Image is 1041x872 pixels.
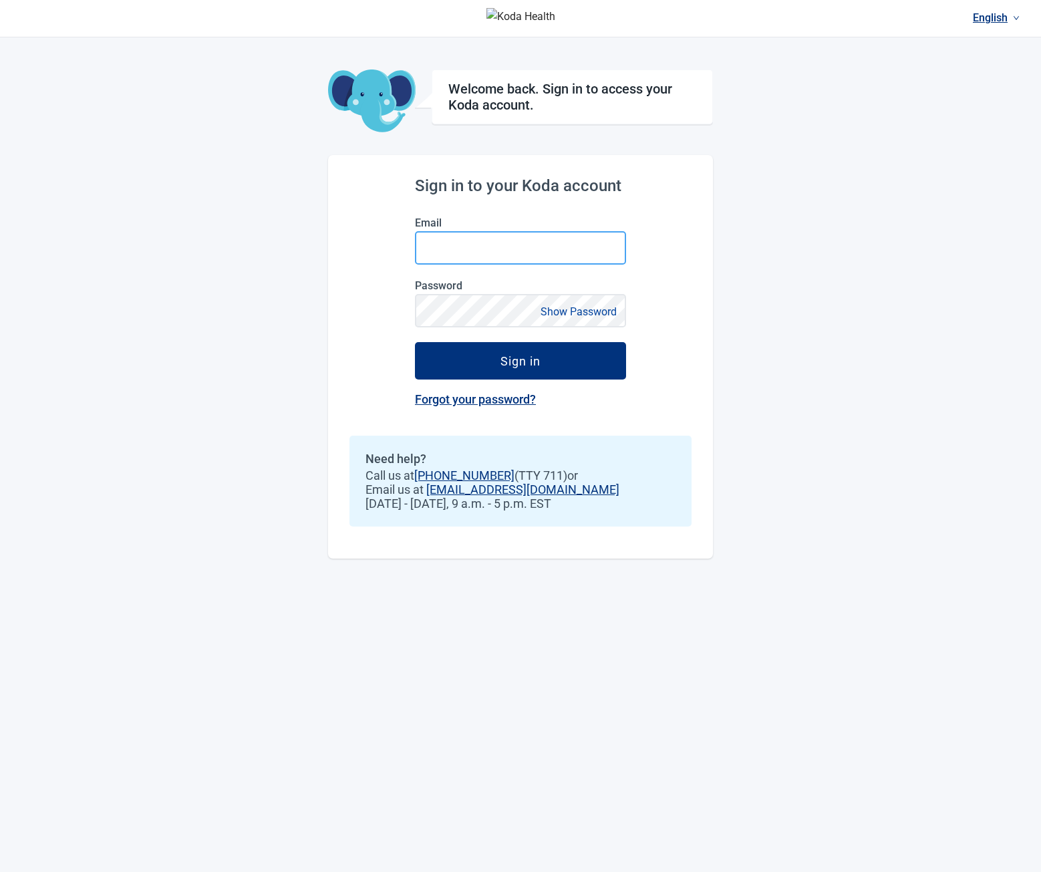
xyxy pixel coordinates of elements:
[415,279,626,292] label: Password
[415,176,626,195] h2: Sign in to your Koda account
[968,7,1025,29] a: Current language: English
[414,468,514,482] a: [PHONE_NUMBER]
[415,392,536,406] a: Forgot your password?
[537,303,621,321] button: Show Password
[328,37,713,559] main: Main content
[500,354,541,368] div: Sign in
[365,496,676,511] span: [DATE] - [DATE], 9 a.m. - 5 p.m. EST
[415,216,626,229] label: Email
[365,468,676,482] span: Call us at (TTY 711) or
[1013,15,1020,21] span: down
[365,482,676,496] span: Email us at
[365,452,676,466] h2: Need help?
[328,69,416,134] img: Koda Elephant
[426,482,619,496] a: [EMAIL_ADDRESS][DOMAIN_NAME]
[415,342,626,380] button: Sign in
[486,8,555,29] img: Koda Health
[448,81,696,113] h1: Welcome back. Sign in to access your Koda account.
